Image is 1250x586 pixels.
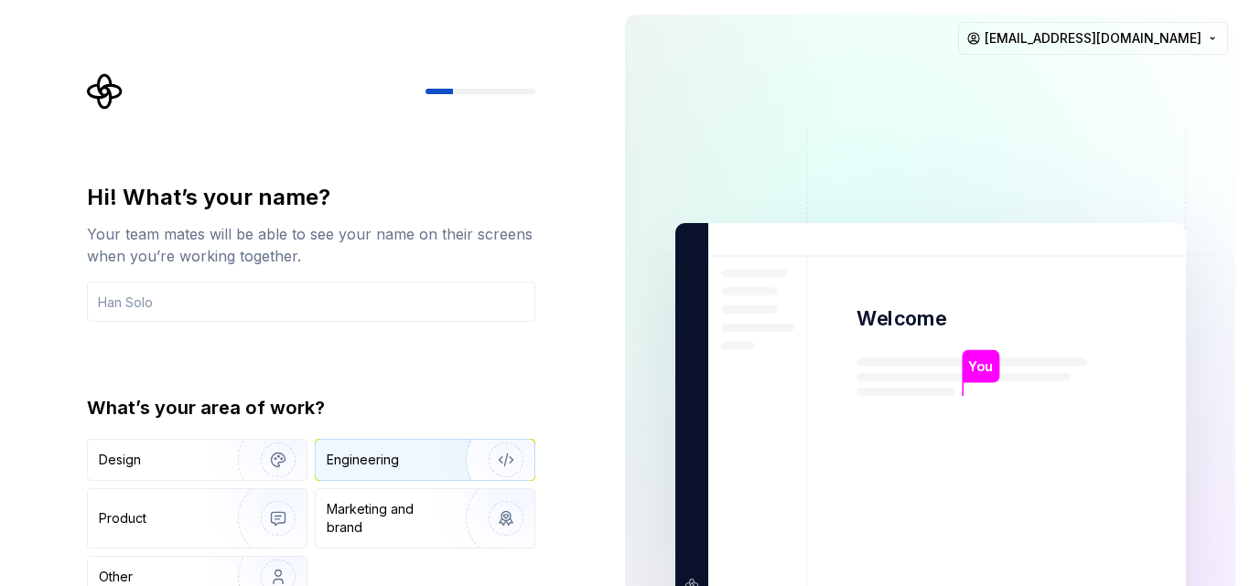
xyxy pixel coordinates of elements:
div: Product [99,509,146,527]
div: Design [99,451,141,469]
div: Hi! What’s your name? [87,183,535,212]
span: [EMAIL_ADDRESS][DOMAIN_NAME] [985,29,1202,48]
button: [EMAIL_ADDRESS][DOMAIN_NAME] [958,22,1228,55]
div: Marketing and brand [327,500,450,537]
input: Han Solo [87,282,535,322]
div: What’s your area of work? [87,395,535,421]
p: Welcome [857,305,946,332]
svg: Supernova Logo [87,73,124,110]
div: Engineering [327,451,399,469]
p: You [968,357,993,377]
div: Your team mates will be able to see your name on their screens when you’re working together. [87,223,535,267]
div: Other [99,568,133,586]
